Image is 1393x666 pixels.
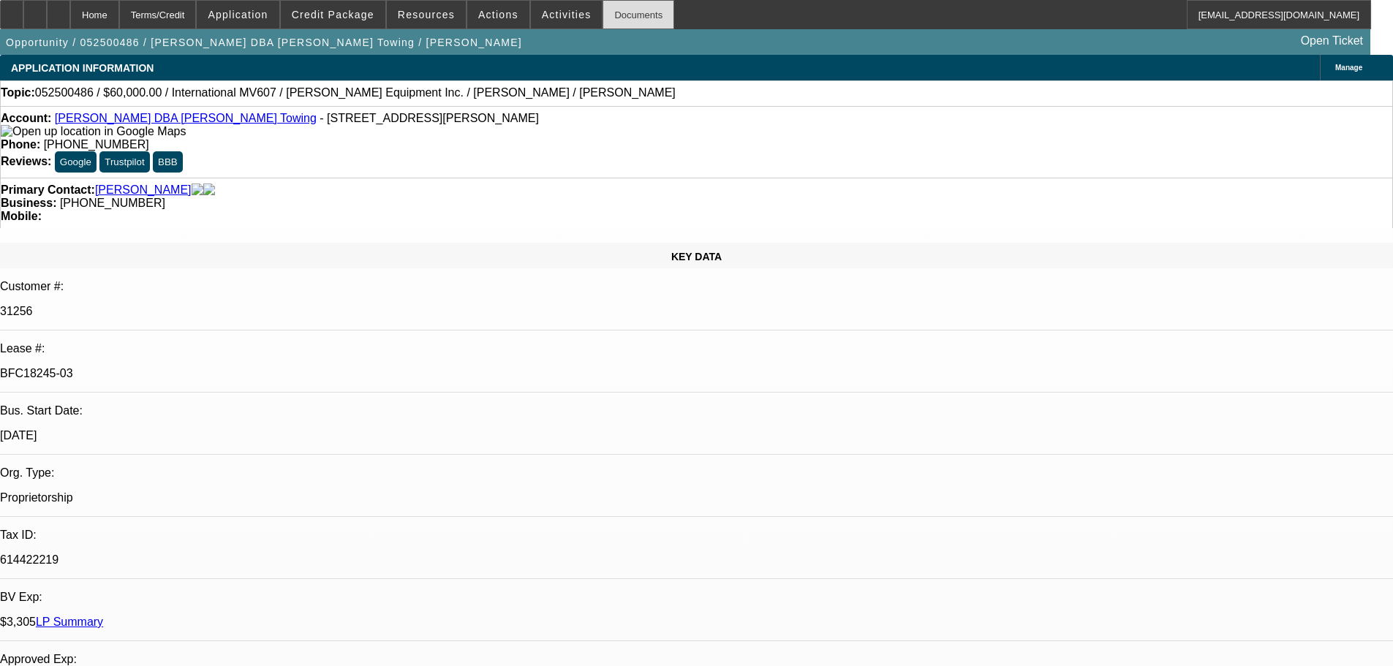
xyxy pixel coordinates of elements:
[1,197,56,209] strong: Business:
[11,62,154,74] span: APPLICATION INFORMATION
[1,125,186,137] a: View Google Maps
[542,9,592,20] span: Activities
[153,151,183,173] button: BBB
[1,183,95,197] strong: Primary Contact:
[95,183,192,197] a: [PERSON_NAME]
[208,9,268,20] span: Application
[281,1,385,29] button: Credit Package
[1335,64,1362,72] span: Manage
[44,138,149,151] span: [PHONE_NUMBER]
[1295,29,1369,53] a: Open Ticket
[387,1,466,29] button: Resources
[197,1,279,29] button: Application
[1,86,35,99] strong: Topic:
[192,183,203,197] img: facebook-icon.png
[1,125,186,138] img: Open up location in Google Maps
[6,37,522,48] span: Opportunity / 052500486 / [PERSON_NAME] DBA [PERSON_NAME] Towing / [PERSON_NAME]
[99,151,149,173] button: Trustpilot
[671,251,722,262] span: KEY DATA
[467,1,529,29] button: Actions
[1,210,42,222] strong: Mobile:
[398,9,455,20] span: Resources
[203,183,215,197] img: linkedin-icon.png
[35,86,676,99] span: 052500486 / $60,000.00 / International MV607 / [PERSON_NAME] Equipment Inc. / [PERSON_NAME] / [PE...
[531,1,603,29] button: Activities
[1,138,40,151] strong: Phone:
[55,112,317,124] a: [PERSON_NAME] DBA [PERSON_NAME] Towing
[1,112,51,124] strong: Account:
[60,197,165,209] span: [PHONE_NUMBER]
[1,155,51,167] strong: Reviews:
[55,151,97,173] button: Google
[320,112,539,124] span: - [STREET_ADDRESS][PERSON_NAME]
[292,9,374,20] span: Credit Package
[36,616,103,628] a: LP Summary
[478,9,518,20] span: Actions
